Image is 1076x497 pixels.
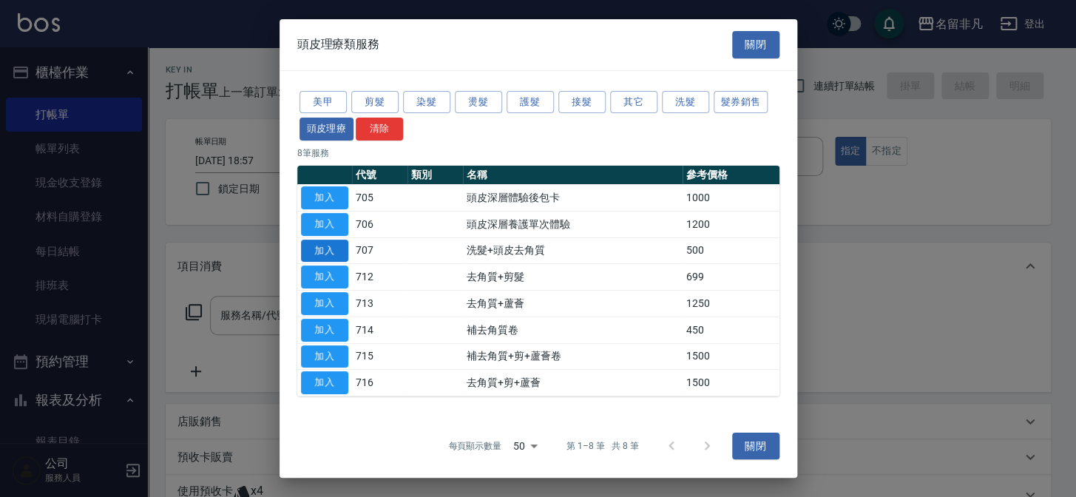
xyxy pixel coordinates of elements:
[610,90,657,113] button: 其它
[732,31,779,58] button: 關閉
[463,237,683,264] td: 洗髮+頭皮去角質
[301,266,348,288] button: 加入
[463,211,683,237] td: 頭皮深層養護單次體驗
[352,211,407,237] td: 706
[463,370,683,396] td: 去角質+剪+蘆薈
[683,317,779,343] td: 450
[662,90,709,113] button: 洗髮
[455,90,502,113] button: 燙髮
[301,292,348,315] button: 加入
[714,90,768,113] button: 髮券銷售
[558,90,606,113] button: 接髮
[301,213,348,236] button: 加入
[683,237,779,264] td: 500
[683,264,779,291] td: 699
[463,343,683,370] td: 補去角質+剪+蘆薈卷
[301,345,348,368] button: 加入
[356,118,403,141] button: 清除
[352,166,407,185] th: 代號
[683,290,779,317] td: 1250
[352,370,407,396] td: 716
[566,439,638,453] p: 第 1–8 筆 共 8 筆
[683,370,779,396] td: 1500
[297,146,779,160] p: 8 筆服務
[352,290,407,317] td: 713
[683,184,779,211] td: 1000
[297,37,380,52] span: 頭皮理療類服務
[683,211,779,237] td: 1200
[351,90,399,113] button: 剪髮
[352,237,407,264] td: 707
[507,426,543,466] div: 50
[463,317,683,343] td: 補去角質卷
[507,90,554,113] button: 護髮
[732,433,779,460] button: 關閉
[407,166,463,185] th: 類別
[300,90,347,113] button: 美甲
[352,184,407,211] td: 705
[352,343,407,370] td: 715
[683,166,779,185] th: 參考價格
[463,184,683,211] td: 頭皮深層體驗後包卡
[352,264,407,291] td: 712
[463,166,683,185] th: 名稱
[300,118,354,141] button: 頭皮理療
[301,371,348,394] button: 加入
[403,90,450,113] button: 染髮
[683,343,779,370] td: 1500
[463,264,683,291] td: 去角質+剪髮
[463,290,683,317] td: 去角質+蘆薈
[352,317,407,343] td: 714
[301,239,348,262] button: 加入
[301,319,348,342] button: 加入
[301,186,348,209] button: 加入
[448,439,501,453] p: 每頁顯示數量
